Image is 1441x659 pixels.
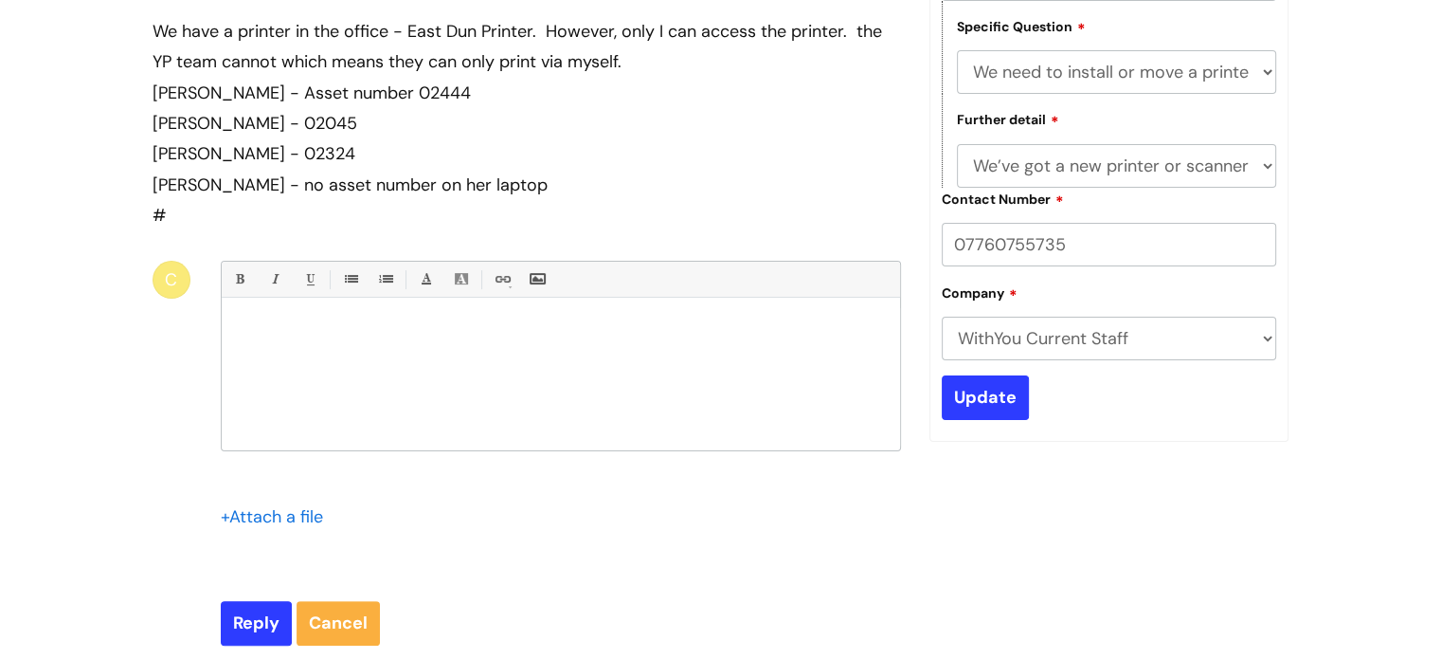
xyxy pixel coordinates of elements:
[942,189,1064,208] label: Contact Number
[153,261,190,299] div: C
[153,138,901,169] div: [PERSON_NAME] - 02324
[297,267,321,291] a: Underline(Ctrl-U)
[153,16,901,78] div: We have a printer in the office - East Dun Printer. However, only I can access the printer. the Y...
[153,16,901,231] div: #
[957,109,1059,128] label: Further detail
[338,267,362,291] a: • Unordered List (Ctrl-Shift-7)
[414,267,438,291] a: Font Color
[449,267,473,291] a: Back Color
[525,267,549,291] a: Insert Image...
[227,267,251,291] a: Bold (Ctrl-B)
[490,267,513,291] a: Link
[957,16,1086,35] label: Specific Question
[221,502,334,532] div: Attach a file
[153,108,901,138] div: [PERSON_NAME] - 02045
[262,267,286,291] a: Italic (Ctrl-I)
[153,170,901,200] div: [PERSON_NAME] - no asset number on her laptop
[942,375,1029,419] input: Update
[942,283,1018,302] label: Company
[153,78,901,108] div: [PERSON_NAME] - Asset number 02444
[221,505,229,528] span: +
[373,267,397,291] a: 1. Ordered List (Ctrl-Shift-8)
[221,601,292,645] input: Reply
[297,601,380,645] a: Cancel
